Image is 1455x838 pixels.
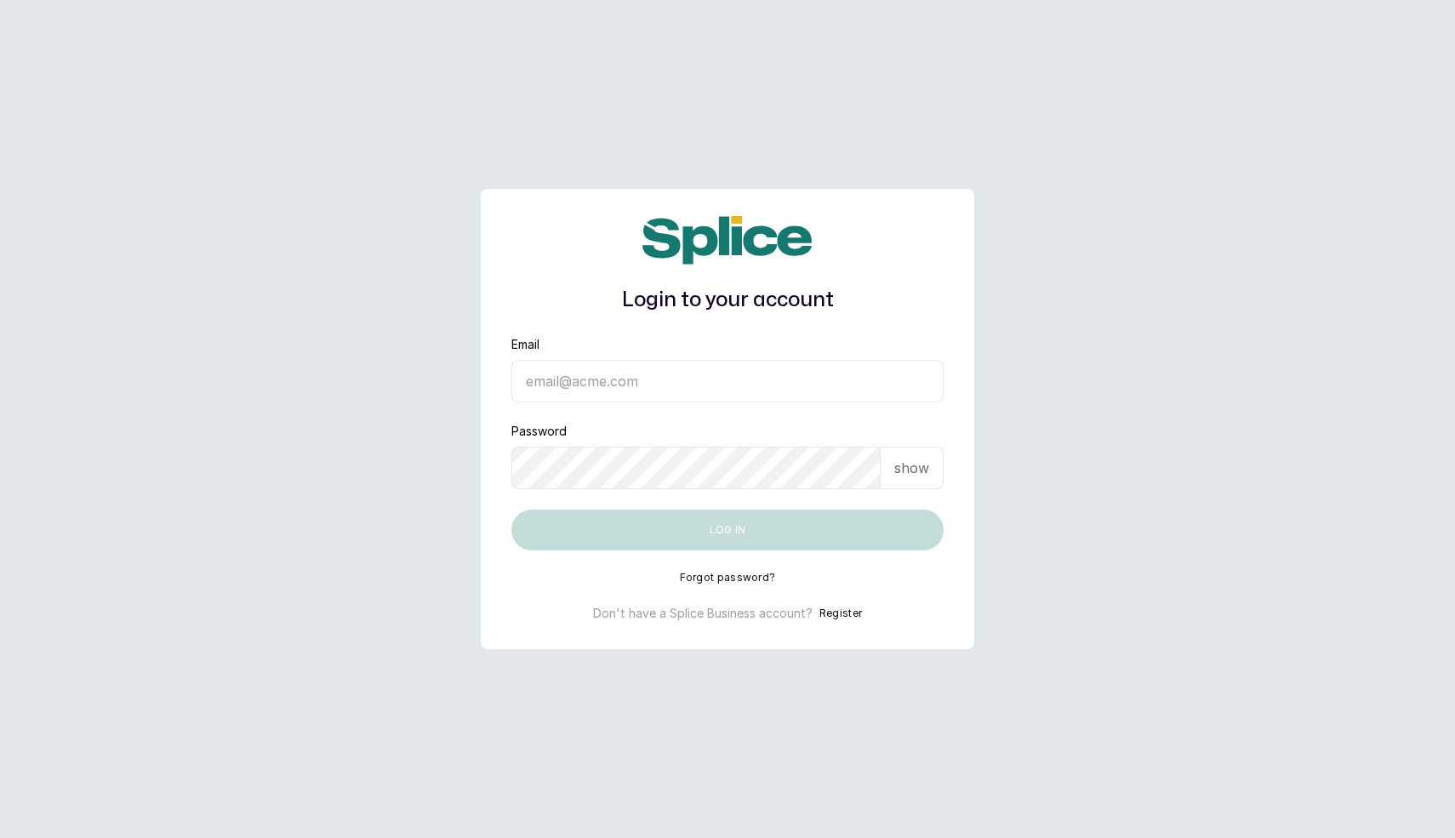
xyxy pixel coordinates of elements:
button: Forgot password? [680,571,776,584]
label: Email [511,336,539,353]
button: Log in [511,510,944,550]
button: Register [819,605,862,622]
label: Password [511,423,567,440]
h1: Login to your account [511,285,944,316]
p: show [894,458,929,478]
p: Don't have a Splice Business account? [593,605,813,622]
input: email@acme.com [511,360,944,402]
